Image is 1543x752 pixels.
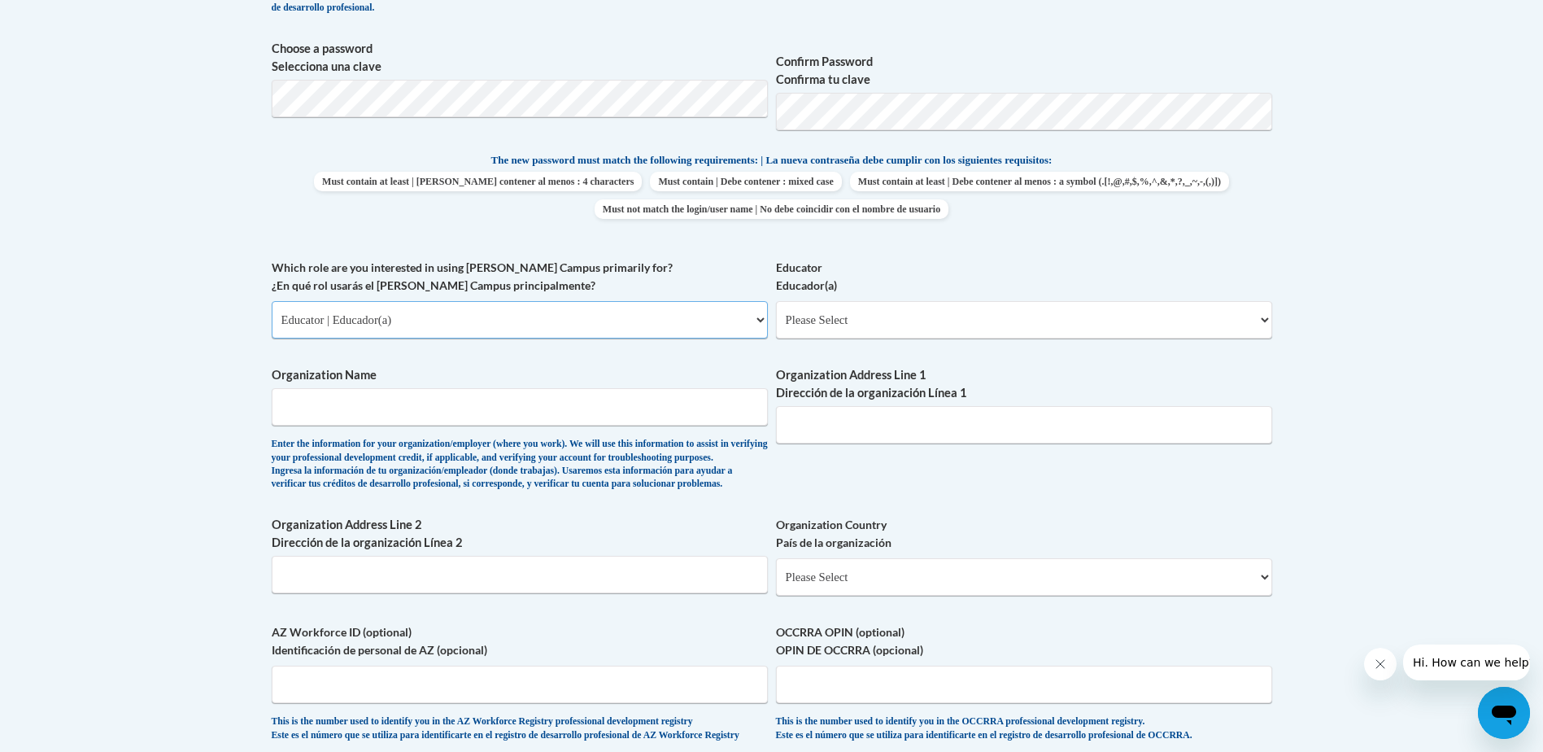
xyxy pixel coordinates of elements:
[776,366,1272,402] label: Organization Address Line 1 Dirección de la organización Línea 1
[776,406,1272,444] input: Metadata input
[272,715,768,742] div: This is the number used to identify you in the AZ Workforce Registry professional development reg...
[272,623,768,659] label: AZ Workforce ID (optional) Identificación de personal de AZ (opcional)
[1478,687,1530,739] iframe: Button to launch messaging window
[595,199,948,219] span: Must not match the login/user name | No debe coincidir con el nombre de usuario
[776,715,1272,742] div: This is the number used to identify you in the OCCRRA professional development registry. Este es ...
[272,438,768,492] div: Enter the information for your organization/employer (where you work). We will use this informati...
[650,172,841,191] span: Must contain | Debe contener : mixed case
[272,259,768,295] label: Which role are you interested in using [PERSON_NAME] Campus primarily for? ¿En qué rol usarás el ...
[10,11,132,24] span: Hi. How can we help?
[491,153,1053,168] span: The new password must match the following requirements: | La nueva contraseña debe cumplir con lo...
[314,172,642,191] span: Must contain at least | [PERSON_NAME] contener al menos : 4 characters
[1364,648,1397,680] iframe: Close message
[272,366,768,384] label: Organization Name
[776,516,1272,552] label: Organization Country País de la organización
[776,259,1272,295] label: Educator Educador(a)
[1403,645,1530,680] iframe: Message from company
[850,172,1229,191] span: Must contain at least | Debe contener al menos : a symbol (.[!,@,#,$,%,^,&,*,?,_,~,-,(,)])
[272,516,768,552] label: Organization Address Line 2 Dirección de la organización Línea 2
[272,40,768,76] label: Choose a password Selecciona una clave
[776,53,1272,89] label: Confirm Password Confirma tu clave
[776,623,1272,659] label: OCCRRA OPIN (optional) OPIN DE OCCRRA (opcional)
[272,388,768,426] input: Metadata input
[272,556,768,593] input: Metadata input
